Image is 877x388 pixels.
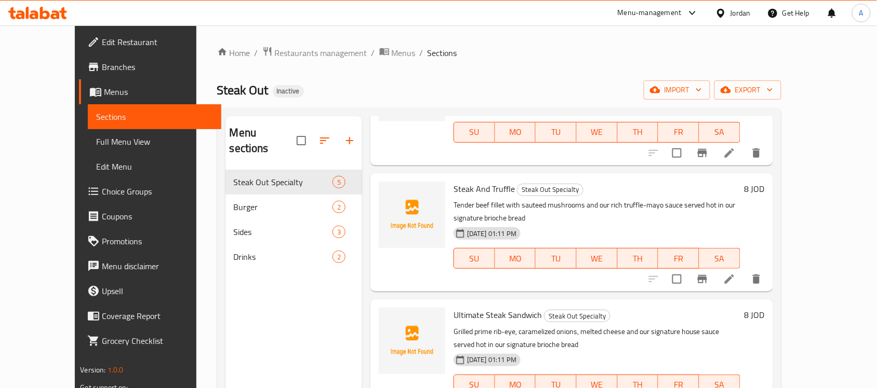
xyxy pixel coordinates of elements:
[337,128,362,153] button: Add section
[699,122,740,143] button: SA
[495,248,536,269] button: MO
[225,219,362,244] div: Sides3
[517,184,583,196] span: Steak Out Specialty
[699,248,740,269] button: SA
[312,128,337,153] span: Sort sections
[79,229,221,254] a: Promotions
[622,124,655,140] span: TH
[662,124,695,140] span: FR
[79,204,221,229] a: Coupons
[714,80,781,100] button: export
[540,124,573,140] span: TU
[458,251,491,266] span: SU
[255,47,258,59] li: /
[102,285,213,297] span: Upsell
[458,124,491,140] span: SU
[273,87,304,95] span: Inactive
[79,328,221,353] a: Grocery Checklist
[230,125,297,156] h2: Menu sections
[618,7,682,19] div: Menu-management
[273,85,304,98] div: Inactive
[652,84,702,96] span: import
[392,47,416,59] span: Menus
[577,248,618,269] button: WE
[859,7,863,19] span: A
[333,176,346,188] div: items
[658,248,699,269] button: FR
[102,235,213,247] span: Promotions
[454,181,515,197] span: Steak And Truffle
[79,54,221,79] a: Branches
[333,226,346,238] div: items
[454,307,542,323] span: Ultimate Steak Sandwich
[544,310,610,322] span: Steak Out Specialty
[662,251,695,266] span: FR
[225,195,362,219] div: Burger2
[102,210,213,223] span: Coupons
[225,170,362,195] div: Steak Out Specialty5
[234,201,333,213] span: Burger
[104,86,213,98] span: Menus
[499,251,532,266] span: MO
[96,135,213,148] span: Full Menu View
[102,260,213,272] span: Menu disclaimer
[333,202,345,212] span: 2
[79,254,221,279] a: Menu disclaimer
[234,251,333,263] span: Drinks
[79,279,221,303] a: Upsell
[234,226,333,238] span: Sides
[454,248,495,269] button: SU
[540,251,573,266] span: TU
[217,78,269,102] span: Steak Out
[622,251,655,266] span: TH
[658,122,699,143] button: FR
[744,141,769,165] button: delete
[79,79,221,104] a: Menus
[581,124,614,140] span: WE
[96,110,213,123] span: Sections
[333,201,346,213] div: items
[79,30,221,54] a: Edit Restaurant
[371,47,375,59] li: /
[275,47,367,59] span: Restaurants management
[703,124,736,140] span: SA
[730,7,751,19] div: Jordan
[666,268,688,290] span: Select to update
[102,335,213,347] span: Grocery Checklist
[379,308,445,374] img: Ultimate Steak Sandwich
[428,47,457,59] span: Sections
[108,363,124,377] span: 1.0.0
[744,267,769,292] button: delete
[333,251,346,263] div: items
[536,248,577,269] button: TU
[463,229,521,239] span: [DATE] 01:11 PM
[544,310,610,322] div: Steak Out Specialty
[217,47,250,59] a: Home
[88,129,221,154] a: Full Menu View
[723,273,736,285] a: Edit menu item
[463,355,521,365] span: [DATE] 01:11 PM
[454,122,495,143] button: SU
[102,61,213,73] span: Branches
[618,122,659,143] button: TH
[333,227,345,237] span: 3
[333,252,345,262] span: 2
[333,177,345,187] span: 5
[88,154,221,179] a: Edit Menu
[96,160,213,173] span: Edit Menu
[102,185,213,198] span: Choice Groups
[745,308,765,322] h6: 8 JOD
[618,248,659,269] button: TH
[234,176,333,188] span: Steak Out Specialty
[690,267,715,292] button: Branch-specific-item
[666,142,688,164] span: Select to update
[723,84,773,96] span: export
[102,36,213,48] span: Edit Restaurant
[495,122,536,143] button: MO
[745,182,765,196] h6: 8 JOD
[454,325,740,351] p: Grilled prime rib-eye, caramelized onions, melted cheese and our signature house sauce served hot...
[581,251,614,266] span: WE
[723,147,736,159] a: Edit menu item
[379,46,416,60] a: Menus
[499,124,532,140] span: MO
